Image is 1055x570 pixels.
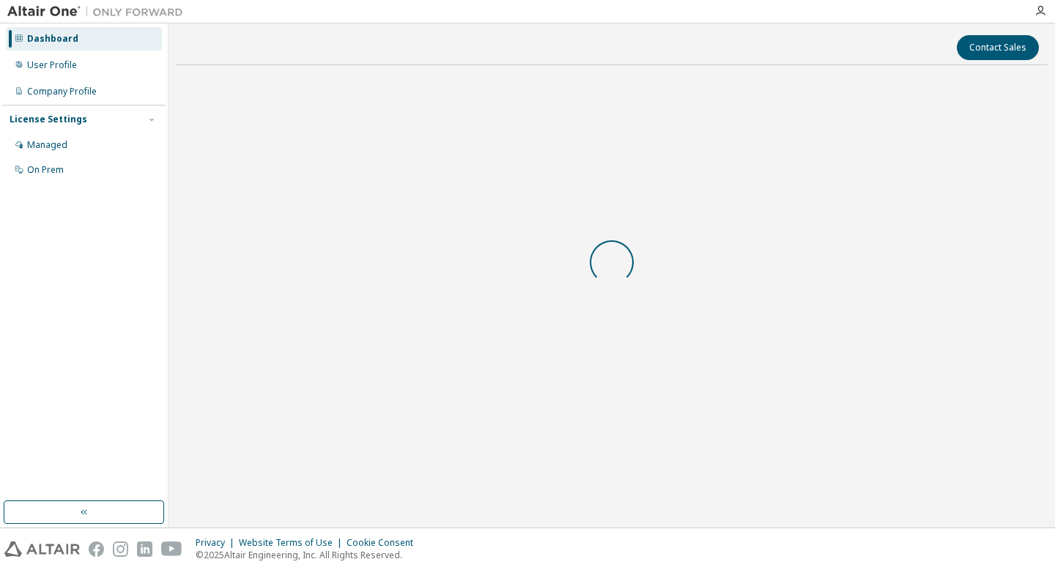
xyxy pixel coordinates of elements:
img: youtube.svg [161,541,182,557]
div: Dashboard [27,33,78,45]
img: linkedin.svg [137,541,152,557]
div: Managed [27,139,67,151]
div: Website Terms of Use [239,537,347,549]
img: facebook.svg [89,541,104,557]
div: License Settings [10,114,87,125]
div: User Profile [27,59,77,71]
img: altair_logo.svg [4,541,80,557]
button: Contact Sales [957,35,1039,60]
p: © 2025 Altair Engineering, Inc. All Rights Reserved. [196,549,422,561]
img: instagram.svg [113,541,128,557]
div: On Prem [27,164,64,176]
div: Privacy [196,537,239,549]
img: Altair One [7,4,190,19]
div: Company Profile [27,86,97,97]
div: Cookie Consent [347,537,422,549]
